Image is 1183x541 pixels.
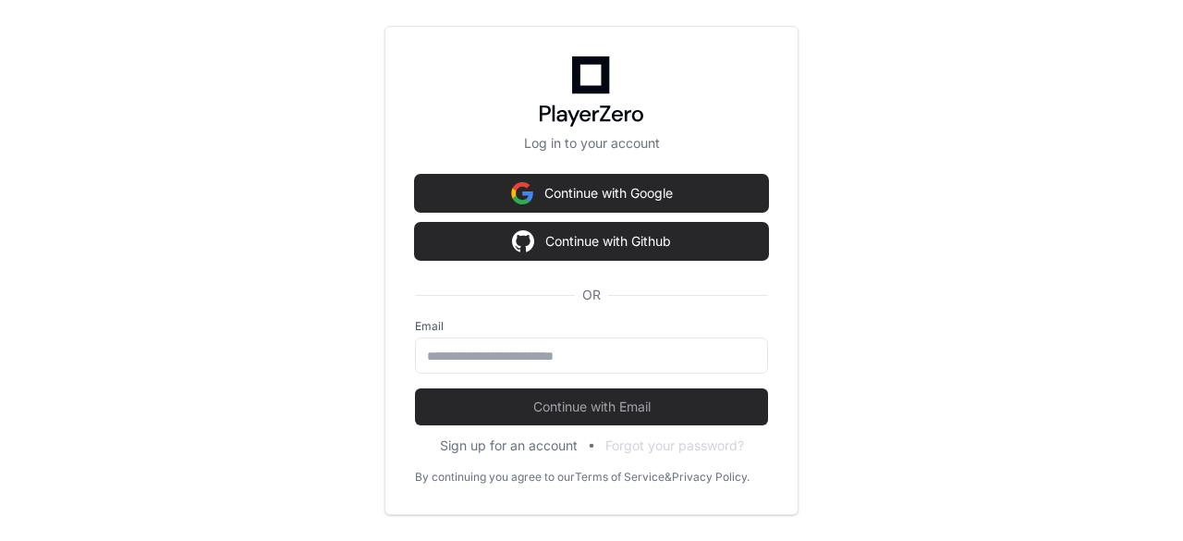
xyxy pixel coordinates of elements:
[512,223,534,260] img: Sign in with google
[575,286,608,304] span: OR
[440,436,578,455] button: Sign up for an account
[575,470,665,485] a: Terms of Service
[511,175,533,212] img: Sign in with google
[415,398,768,416] span: Continue with Email
[415,388,768,425] button: Continue with Email
[605,436,744,455] button: Forgot your password?
[415,319,768,334] label: Email
[415,134,768,153] p: Log in to your account
[415,223,768,260] button: Continue with Github
[665,470,672,485] div: &
[415,175,768,212] button: Continue with Google
[415,470,575,485] div: By continuing you agree to our
[672,470,750,485] a: Privacy Policy.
